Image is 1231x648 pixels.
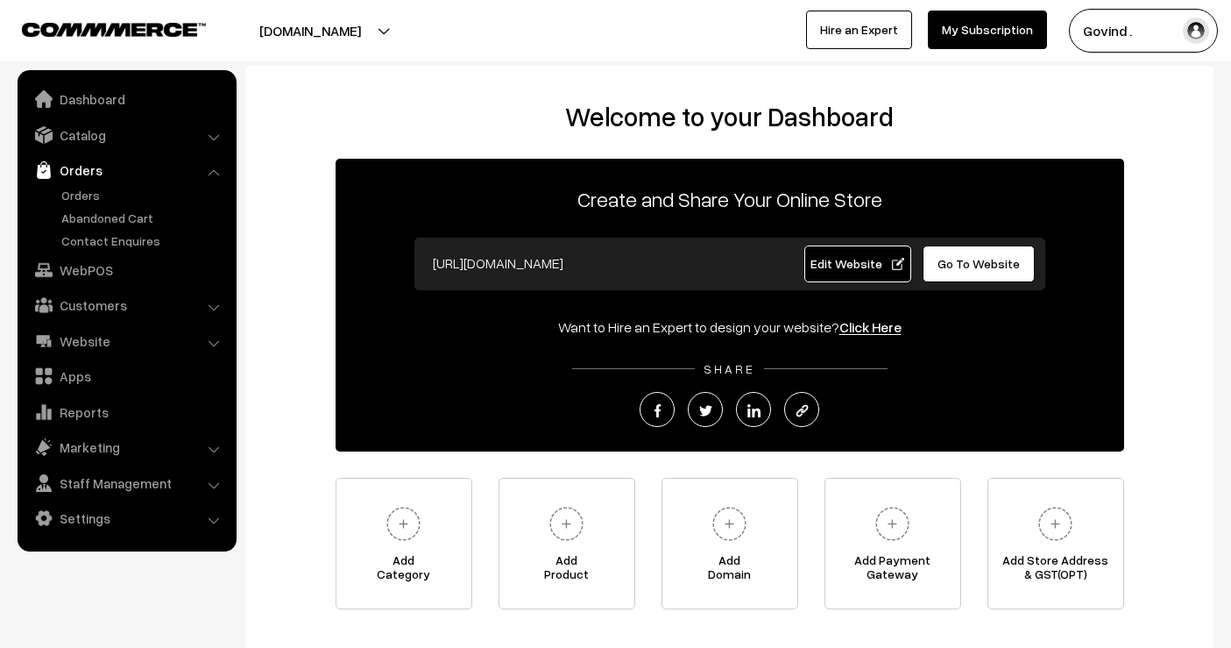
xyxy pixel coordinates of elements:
span: Add Store Address & GST(OPT) [988,553,1123,588]
h2: Welcome to your Dashboard [263,101,1196,132]
a: AddDomain [661,478,798,609]
a: Apps [22,360,230,392]
span: Add Category [336,553,471,588]
span: Add Product [499,553,634,588]
a: Add PaymentGateway [824,478,961,609]
img: user [1183,18,1209,44]
a: WebPOS [22,254,230,286]
a: My Subscription [928,11,1047,49]
button: [DOMAIN_NAME] [198,9,422,53]
span: Go To Website [937,256,1020,271]
a: Abandoned Cart [57,209,230,227]
a: Orders [22,154,230,186]
a: Staff Management [22,467,230,499]
a: COMMMERCE [22,18,175,39]
button: Govind . [1069,9,1218,53]
a: Settings [22,502,230,534]
a: AddProduct [499,478,635,609]
a: Orders [57,186,230,204]
img: plus.svg [379,500,428,548]
img: plus.svg [868,500,916,548]
img: plus.svg [1031,500,1079,548]
img: plus.svg [705,500,753,548]
p: Create and Share Your Online Store [336,183,1124,215]
img: COMMMERCE [22,23,206,36]
a: AddCategory [336,478,472,609]
a: Edit Website [804,246,911,282]
span: Add Payment Gateway [825,553,960,588]
span: SHARE [695,361,764,376]
span: Edit Website [810,256,904,271]
a: Contact Enquires [57,231,230,250]
a: Go To Website [923,246,1036,282]
a: Customers [22,289,230,321]
span: Add Domain [662,553,797,588]
a: Website [22,325,230,357]
a: Dashboard [22,83,230,115]
a: Marketing [22,431,230,463]
img: plus.svg [542,500,591,548]
a: Add Store Address& GST(OPT) [987,478,1124,609]
a: Catalog [22,119,230,151]
a: Reports [22,396,230,428]
a: Hire an Expert [806,11,912,49]
a: Click Here [839,318,902,336]
div: Want to Hire an Expert to design your website? [336,317,1124,338]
